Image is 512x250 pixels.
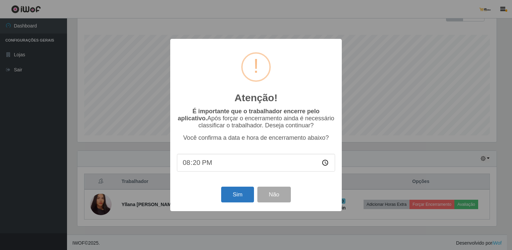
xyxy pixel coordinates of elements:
button: Não [257,187,291,202]
b: É importante que o trabalhador encerre pelo aplicativo. [178,108,319,122]
p: Após forçar o encerramento ainda é necessário classificar o trabalhador. Deseja continuar? [177,108,335,129]
p: Você confirma a data e hora de encerramento abaixo? [177,134,335,141]
h2: Atenção! [235,92,277,104]
button: Sim [221,187,254,202]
